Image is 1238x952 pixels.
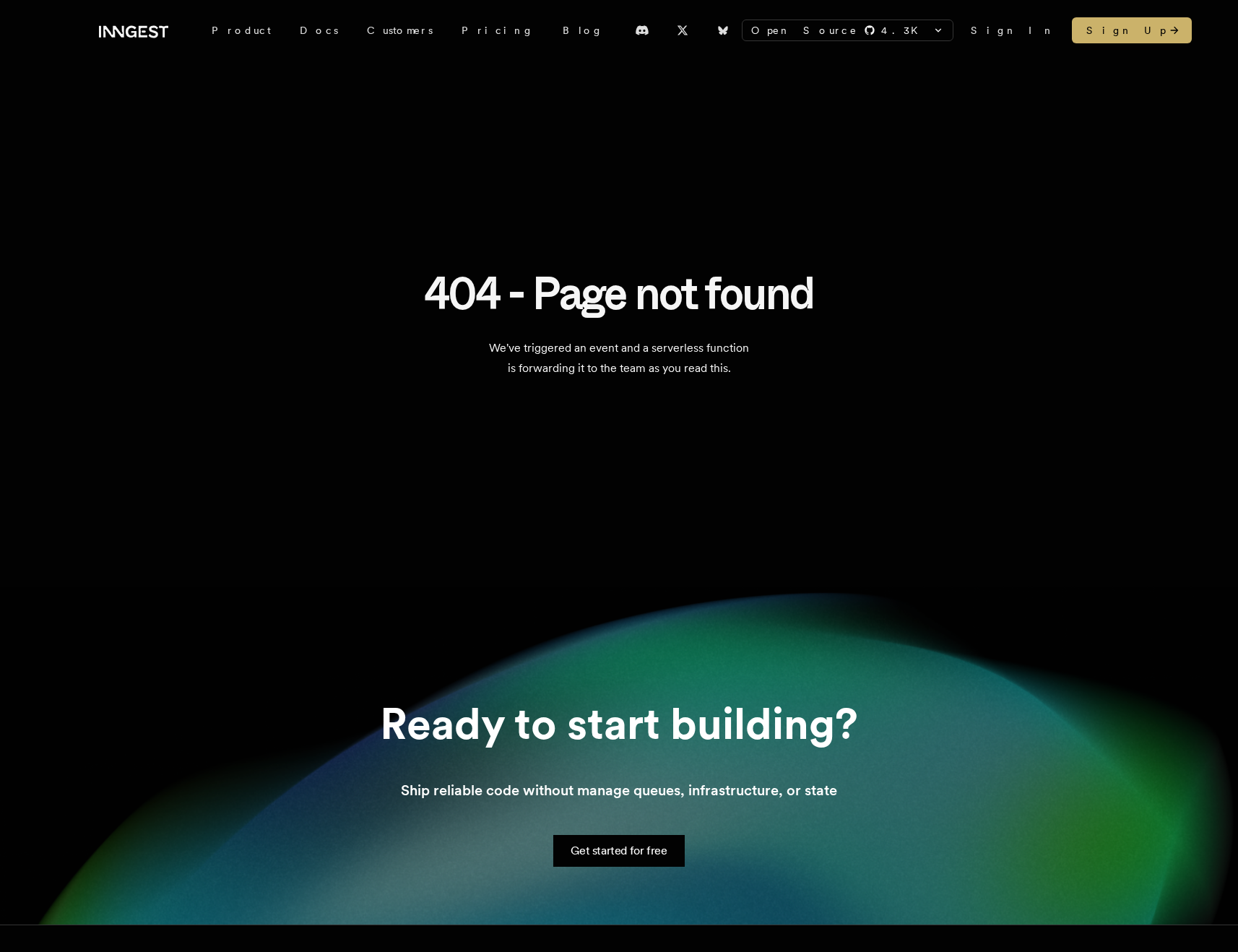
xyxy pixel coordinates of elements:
h1: 404 - Page not found [424,269,814,318]
a: Sign In [971,23,1055,38]
a: Blog [548,17,618,43]
div: Product [197,17,285,43]
a: Sign Up [1072,17,1192,43]
span: 4.3 K [881,23,927,38]
a: Discord [626,19,658,42]
a: Get started for free [553,835,684,867]
a: Pricing [447,17,548,43]
p: Ship reliable code without manage queues, infrastructure, or state [401,780,837,800]
a: Docs [285,17,352,43]
a: Customers [352,17,447,43]
a: Bluesky [707,19,739,42]
span: Open Source [751,23,858,38]
p: We've triggered an event and a serverless function is forwarding it to the team as you read this. [411,338,827,378]
a: X [667,19,698,42]
h2: Ready to start building? [380,702,858,745]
